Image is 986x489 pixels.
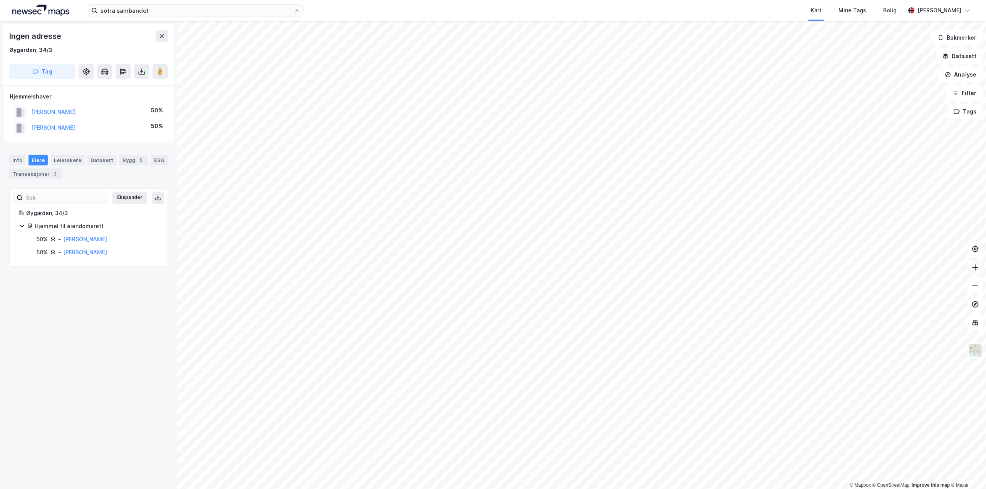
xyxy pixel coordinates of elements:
[9,64,75,79] button: Tag
[883,6,897,15] div: Bolig
[37,248,48,257] div: 50%
[917,6,961,15] div: [PERSON_NAME]
[35,222,158,231] div: Hjemmel til eiendomsrett
[938,67,983,82] button: Analyse
[51,170,59,178] div: 2
[58,235,61,244] div: -
[936,48,983,64] button: Datasett
[151,122,163,131] div: 50%
[112,192,147,204] button: Ekspander
[37,235,48,244] div: 50%
[9,45,52,55] div: Øygarden, 34/3
[947,104,983,119] button: Tags
[931,30,983,45] button: Bokmerker
[850,482,871,488] a: Mapbox
[63,236,107,242] a: [PERSON_NAME]
[811,6,822,15] div: Kart
[12,5,69,16] img: logo.a4113a55bc3d86da70a041830d287a7e.svg
[9,169,62,179] div: Transaksjoner
[87,155,116,165] div: Datasett
[968,343,983,358] img: Z
[63,249,107,255] a: [PERSON_NAME]
[838,6,866,15] div: Mine Tags
[151,155,168,165] div: ESG
[946,85,983,101] button: Filter
[872,482,910,488] a: OpenStreetMap
[912,482,950,488] a: Improve this map
[137,156,145,164] div: 5
[947,452,986,489] div: Kontrollprogram for chat
[947,452,986,489] iframe: Chat Widget
[9,155,25,165] div: Info
[29,155,48,165] div: Eiere
[151,106,163,115] div: 50%
[23,192,107,204] input: Søk
[9,30,62,42] div: Ingen adresse
[51,155,84,165] div: Leietakere
[10,92,168,101] div: Hjemmelshaver
[58,248,61,257] div: -
[26,209,158,218] div: Øygarden, 34/3
[97,5,294,16] input: Søk på adresse, matrikkel, gårdeiere, leietakere eller personer
[119,155,148,165] div: Bygg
